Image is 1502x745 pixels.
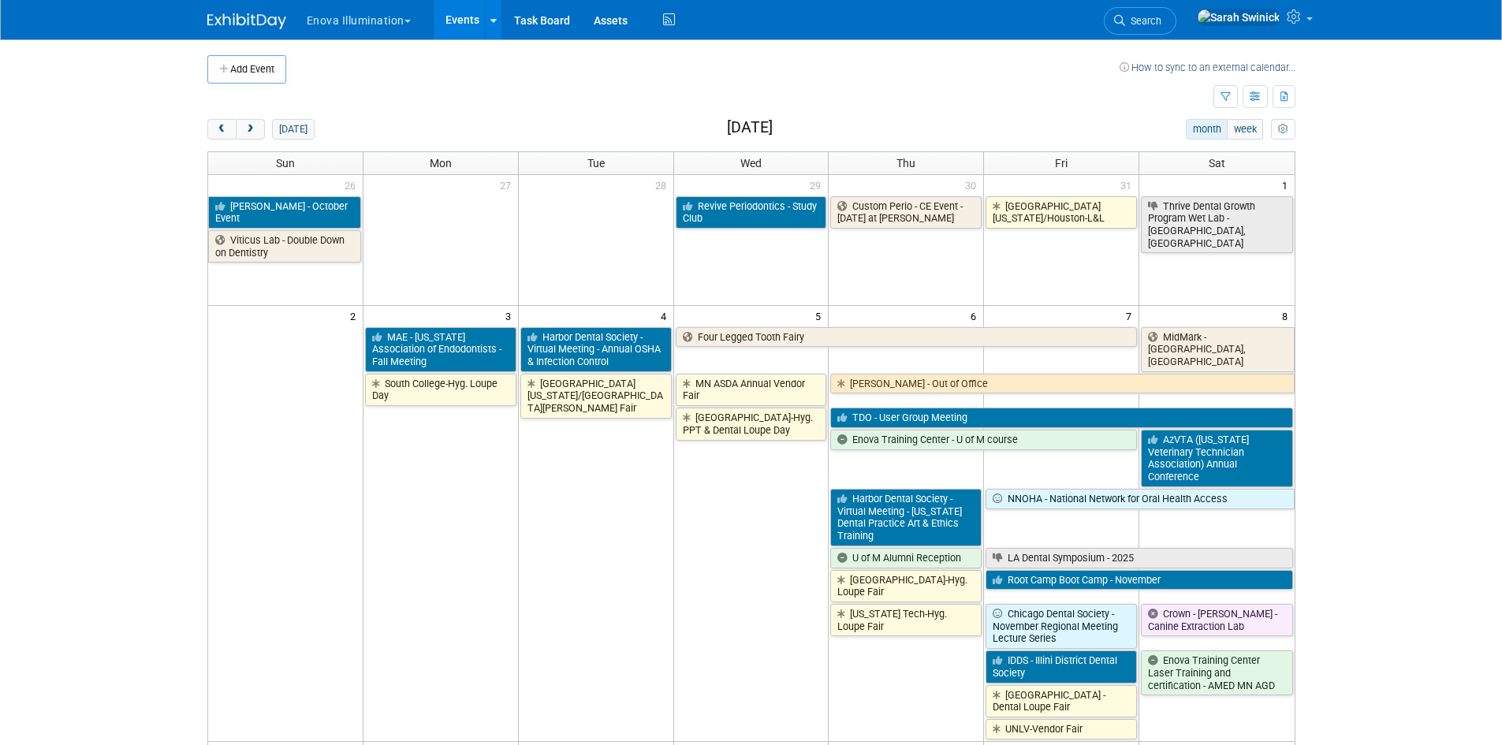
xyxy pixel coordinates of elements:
span: 7 [1124,306,1139,326]
button: [DATE] [272,119,314,140]
a: Harbor Dental Society - Virtual Meeting - Annual OSHA & Infection Control [520,327,672,372]
span: Tue [587,157,605,169]
img: Sarah Swinick [1197,9,1280,26]
a: Crown - [PERSON_NAME] - Canine Extraction Lab [1141,604,1292,636]
button: Add Event [207,55,286,84]
span: 30 [963,175,983,195]
a: Harbor Dental Society - Virtual Meeting - [US_STATE] Dental Practice Art & Ethics Training [830,489,982,546]
a: Chicago Dental Society - November Regional Meeting Lecture Series [986,604,1137,649]
span: 2 [348,306,363,326]
a: UNLV-Vendor Fair [986,719,1137,739]
a: South College-Hyg. Loupe Day [365,374,516,406]
a: [GEOGRAPHIC_DATA]-Hyg. Loupe Fair [830,570,982,602]
i: Personalize Calendar [1278,125,1288,135]
span: Sun [276,157,295,169]
a: [PERSON_NAME] - Out of Office [830,374,1294,394]
h2: [DATE] [727,119,773,136]
a: NNOHA - National Network for Oral Health Access [986,489,1294,509]
span: 5 [814,306,828,326]
a: LA Dental Symposium - 2025 [986,548,1292,568]
a: Thrive Dental Growth Program Wet Lab - [GEOGRAPHIC_DATA], [GEOGRAPHIC_DATA] [1141,196,1292,254]
a: [GEOGRAPHIC_DATA][US_STATE]/Houston-L&L [986,196,1137,229]
span: Fri [1055,157,1068,169]
span: Thu [896,157,915,169]
a: How to sync to an external calendar... [1120,61,1295,73]
button: myCustomButton [1271,119,1295,140]
span: 31 [1119,175,1139,195]
a: [PERSON_NAME] - October Event [208,196,361,229]
span: Wed [740,157,762,169]
a: MidMark - [GEOGRAPHIC_DATA], [GEOGRAPHIC_DATA] [1141,327,1294,372]
button: next [236,119,265,140]
a: Viticus Lab - Double Down on Dentistry [208,230,361,263]
span: Search [1125,15,1161,27]
span: 1 [1280,175,1295,195]
a: Search [1104,7,1176,35]
span: 4 [659,306,673,326]
span: 3 [504,306,518,326]
a: TDO - User Group Meeting [830,408,1292,428]
button: prev [207,119,237,140]
button: week [1227,119,1263,140]
a: [GEOGRAPHIC_DATA]-Hyg. PPT & Dental Loupe Day [676,408,827,440]
span: Sat [1209,157,1225,169]
span: 6 [969,306,983,326]
a: [GEOGRAPHIC_DATA][US_STATE]/[GEOGRAPHIC_DATA][PERSON_NAME] Fair [520,374,672,419]
a: Root Camp Boot Camp - November [986,570,1292,590]
a: Four Legged Tooth Fairy [676,327,1138,348]
span: Mon [430,157,452,169]
a: Enova Training Center Laser Training and certification - AMED MN AGD [1141,650,1292,695]
a: [GEOGRAPHIC_DATA] - Dental Loupe Fair [986,685,1137,717]
span: 26 [343,175,363,195]
span: 8 [1280,306,1295,326]
span: 29 [808,175,828,195]
a: IDDS - Illini District Dental Society [986,650,1137,683]
span: 27 [498,175,518,195]
a: Custom Perio - CE Event - [DATE] at [PERSON_NAME] [830,196,982,229]
a: U of M Alumni Reception [830,548,982,568]
a: [US_STATE] Tech-Hyg. Loupe Fair [830,604,982,636]
a: AzVTA ([US_STATE] Veterinary Technician Association) Annual Conference [1141,430,1292,487]
a: Revive Periodontics - Study Club [676,196,827,229]
a: Enova Training Center - U of M course [830,430,1137,450]
a: MN ASDA Annual Vendor Fair [676,374,827,406]
button: month [1186,119,1228,140]
span: 28 [654,175,673,195]
img: ExhibitDay [207,13,286,29]
a: MAE - [US_STATE] Association of Endodontists - Fall Meeting [365,327,516,372]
